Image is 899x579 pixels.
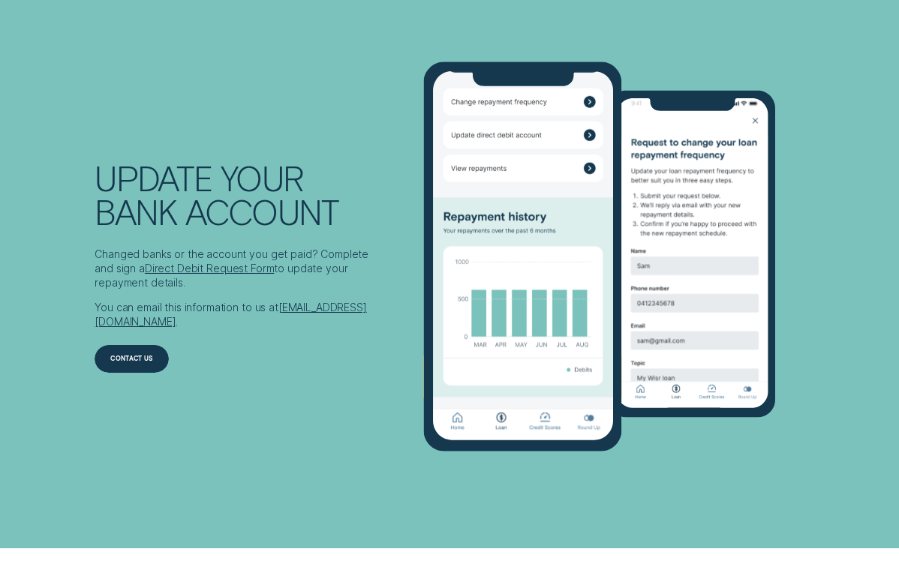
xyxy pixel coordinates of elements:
a: [EMAIL_ADDRESS][DOMAIN_NAME] [95,301,366,328]
a: Direct Debit Request Form [145,262,275,274]
h2: UPDATE YOUR BANK ACCOUNT [95,161,384,229]
a: Contact us [95,345,384,373]
p: Changed banks or the account you get paid? Complete and sign a to update your repayment details. [95,247,384,290]
img: UPDATE YOUR BANK ACCOUNT [423,61,775,451]
p: You can email this information to us at . [95,301,384,329]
